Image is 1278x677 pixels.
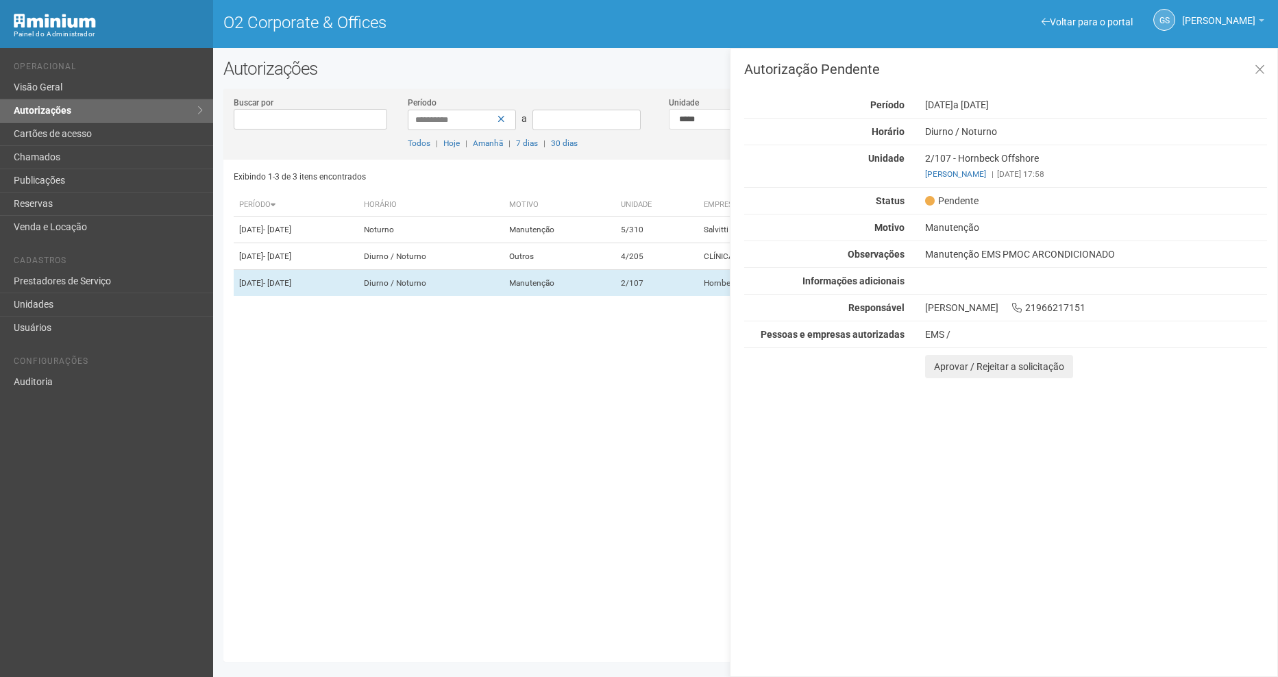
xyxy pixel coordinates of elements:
span: - [DATE] [263,278,291,288]
td: 5/310 [615,217,698,243]
td: [DATE] [234,270,358,297]
h2: Autorizações [223,58,1268,79]
strong: Unidade [868,153,905,164]
h1: O2 Corporate & Offices [223,14,735,32]
strong: Pessoas e empresas autorizadas [761,329,905,340]
span: a [521,113,527,124]
td: 4/205 [615,243,698,270]
li: Configurações [14,356,203,371]
div: 2/107 - Hornbeck Offshore [915,152,1277,180]
button: Aprovar / Rejeitar a solicitação [925,355,1073,378]
strong: Motivo [874,222,905,233]
span: | [436,138,438,148]
span: | [543,138,545,148]
img: Minium [14,14,96,28]
a: [PERSON_NAME] [925,169,986,179]
label: Período [408,97,437,109]
strong: Horário [872,126,905,137]
td: Hornbeck Offshore [698,270,926,297]
th: Motivo [504,194,615,217]
span: | [992,169,994,179]
label: Unidade [669,97,699,109]
span: - [DATE] [263,251,291,261]
td: CLÍNICA [PERSON_NAME] [698,243,926,270]
a: 7 dias [516,138,538,148]
span: a [DATE] [953,99,989,110]
a: Hoje [443,138,460,148]
td: Diurno / Noturno [358,270,504,297]
div: [PERSON_NAME] 21966217151 [915,301,1277,314]
h3: Autorização Pendente [744,62,1267,76]
strong: Status [876,195,905,206]
span: | [465,138,467,148]
a: 30 dias [551,138,578,148]
div: [DATE] 17:58 [925,168,1267,180]
label: Buscar por [234,97,273,109]
strong: Observações [848,249,905,260]
th: Período [234,194,358,217]
td: Manutenção [504,217,615,243]
span: Gabriela Souza [1182,2,1255,26]
th: Horário [358,194,504,217]
span: | [508,138,511,148]
a: Voltar para o portal [1042,16,1133,27]
span: Pendente [925,195,979,207]
td: [DATE] [234,243,358,270]
a: [PERSON_NAME] [1182,17,1264,28]
td: Diurno / Noturno [358,243,504,270]
a: Amanhã [473,138,503,148]
span: - [DATE] [263,225,291,234]
div: Exibindo 1-3 de 3 itens encontrados [234,167,741,187]
a: GS [1153,9,1175,31]
th: Unidade [615,194,698,217]
td: [DATE] [234,217,358,243]
div: Manutenção [915,221,1277,234]
th: Empresa [698,194,926,217]
div: Manutenção EMS PMOC ARCONDICIONADO [915,248,1277,260]
div: Painel do Administrador [14,28,203,40]
div: [DATE] [915,99,1277,111]
strong: Informações adicionais [802,275,905,286]
td: 2/107 [615,270,698,297]
strong: Período [870,99,905,110]
div: EMS / [925,328,1267,341]
div: Diurno / Noturno [915,125,1277,138]
td: Salvitti Performance e Saúde [698,217,926,243]
a: Todos [408,138,430,148]
td: Outros [504,243,615,270]
li: Operacional [14,62,203,76]
td: Manutenção [504,270,615,297]
strong: Responsável [848,302,905,313]
li: Cadastros [14,256,203,270]
td: Noturno [358,217,504,243]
